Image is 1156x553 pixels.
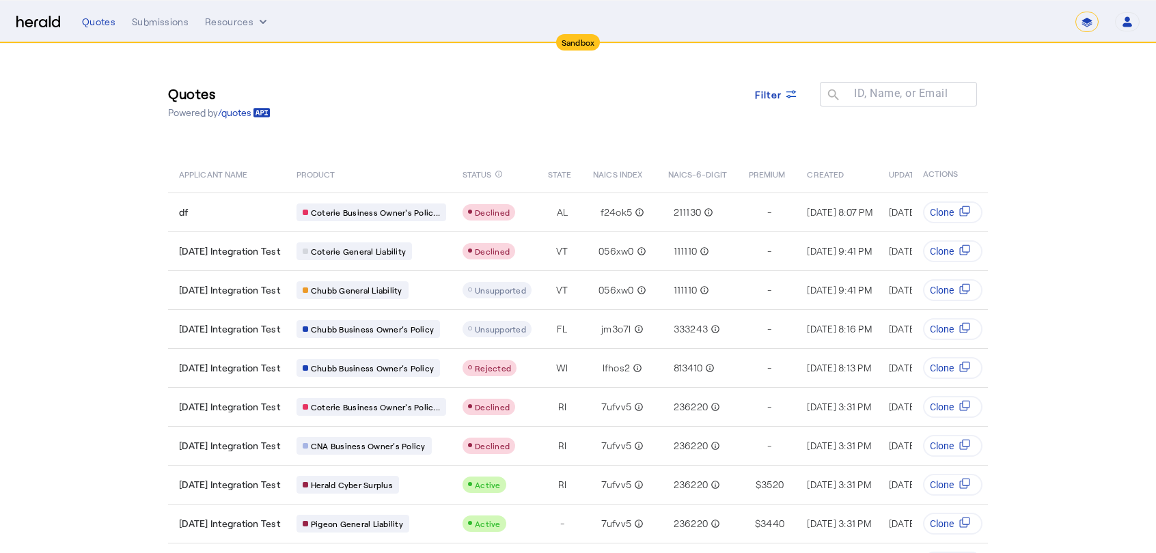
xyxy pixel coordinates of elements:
[761,478,784,492] span: 3520
[930,283,954,297] span: Clone
[297,167,335,180] span: PRODUCT
[767,361,771,375] span: -
[767,400,771,414] span: -
[807,323,872,335] span: [DATE] 8:16 PM
[601,205,633,219] span: f24ok5
[820,87,843,104] mat-icon: search
[556,283,568,297] span: VT
[708,322,720,336] mat-icon: info_outline
[930,205,954,219] span: Clone
[495,167,503,182] mat-icon: info_outline
[632,205,644,219] mat-icon: info_outline
[630,361,642,375] mat-icon: info_outline
[889,440,955,451] span: [DATE] 3:32 PM
[701,205,713,219] mat-icon: info_outline
[854,87,948,100] mat-label: ID, Name, or Email
[475,208,510,217] span: Declined
[923,318,982,340] button: Clone
[930,322,954,336] span: Clone
[889,245,954,257] span: [DATE] 9:41 PM
[168,106,271,119] p: Powered by
[631,322,644,336] mat-icon: info_outline
[889,323,954,335] span: [DATE] 8:16 PM
[708,478,720,492] mat-icon: info_outline
[767,244,771,258] span: -
[756,478,761,492] span: $
[767,322,771,336] span: -
[889,401,953,412] span: [DATE] 3:31 PM
[923,240,982,262] button: Clone
[598,244,634,258] span: 056xw0
[923,396,982,418] button: Clone
[755,87,782,102] span: Filter
[132,15,189,29] div: Submissions
[311,246,406,257] span: Coterie General Liability
[889,167,925,180] span: UPDATED
[634,283,646,297] mat-icon: info_outline
[674,439,708,453] span: 236220
[556,361,568,375] span: WI
[556,244,568,258] span: VT
[311,401,440,412] span: Coterie Business Owner's Polic...
[601,439,632,453] span: 7ufvv5
[674,244,698,258] span: 111110
[755,517,760,530] span: $
[807,401,871,412] span: [DATE] 3:31 PM
[889,284,954,296] span: [DATE] 9:41 PM
[179,205,189,219] span: df
[889,206,954,218] span: [DATE] 8:07 PM
[475,519,501,528] span: Active
[708,517,720,530] mat-icon: info_outline
[631,478,644,492] mat-icon: info_outline
[179,400,280,414] span: [DATE] Integration Test
[179,361,280,375] span: [DATE] Integration Test
[179,167,247,180] span: APPLICANT NAME
[598,283,634,297] span: 056xw0
[807,167,844,180] span: CREATED
[16,16,60,29] img: Herald Logo
[767,205,771,219] span: -
[674,400,708,414] span: 236220
[631,517,644,530] mat-icon: info_outline
[556,34,601,51] div: Sandbox
[923,513,982,535] button: Clone
[807,479,871,490] span: [DATE] 3:31 PM
[930,439,954,453] span: Clone
[930,244,954,258] span: Clone
[807,206,872,218] span: [DATE] 8:07 PM
[889,362,953,373] span: [DATE] 8:13 PM
[558,478,567,492] span: RI
[930,517,954,530] span: Clone
[807,362,871,373] span: [DATE] 8:13 PM
[179,439,280,453] span: [DATE] Integration Test
[708,439,720,453] mat-icon: info_outline
[930,400,954,414] span: Clone
[760,517,784,530] span: 3440
[923,357,982,379] button: Clone
[82,15,115,29] div: Quotes
[601,322,631,336] span: jm3o7l
[558,400,567,414] span: RI
[930,478,954,492] span: Clone
[923,201,982,223] button: Clone
[674,361,703,375] span: 813410
[912,154,989,193] th: ACTIONS
[475,246,510,256] span: Declined
[475,285,526,295] span: Unsupported
[807,440,871,451] span: [DATE] 3:31 PM
[548,167,571,180] span: STATE
[557,205,568,219] span: AL
[674,322,708,336] span: 333243
[702,361,715,375] mat-icon: info_outline
[463,167,492,180] span: STATUS
[923,279,982,301] button: Clone
[311,285,402,296] span: Chubb General Liability
[631,439,644,453] mat-icon: info_outline
[674,517,708,530] span: 236220
[179,517,280,530] span: [DATE] Integration Test
[179,478,280,492] span: [DATE] Integration Test
[311,479,393,490] span: Herald Cyber Surplus
[218,106,271,119] a: /quotes
[631,400,644,414] mat-icon: info_outline
[179,322,280,336] span: [DATE] Integration Test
